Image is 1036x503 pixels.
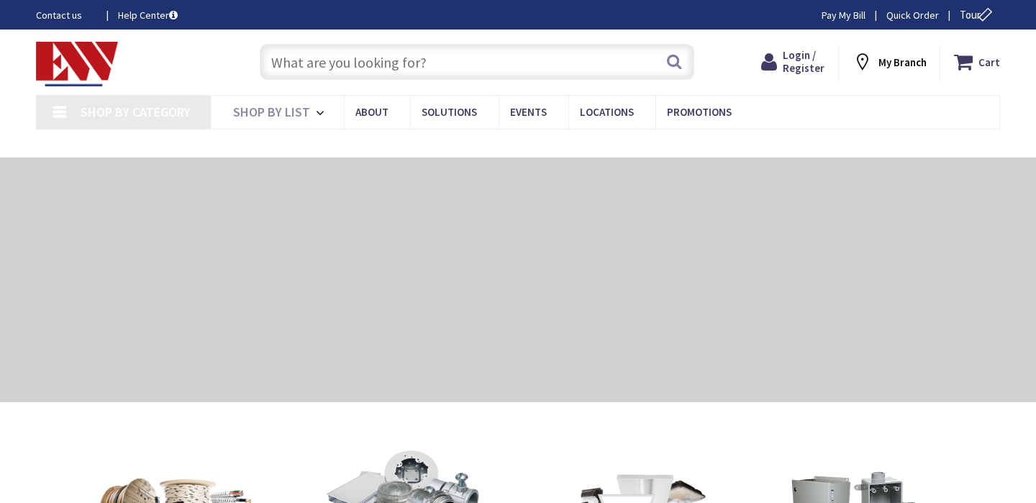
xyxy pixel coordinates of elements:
[822,8,865,22] a: Pay My Bill
[36,42,118,86] img: Electrical Wholesalers, Inc.
[783,48,824,75] span: Login / Register
[978,49,1000,75] strong: Cart
[954,49,1000,75] a: Cart
[853,49,927,75] div: My Branch
[761,49,824,75] a: Login / Register
[36,8,95,22] a: Contact us
[510,105,547,119] span: Events
[260,44,694,80] input: What are you looking for?
[355,105,388,119] span: About
[667,105,732,119] span: Promotions
[233,104,310,120] span: Shop By List
[580,105,634,119] span: Locations
[886,8,939,22] a: Quick Order
[878,55,927,69] strong: My Branch
[81,104,191,120] span: Shop By Category
[960,8,996,22] span: Tour
[118,8,178,22] a: Help Center
[422,105,477,119] span: Solutions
